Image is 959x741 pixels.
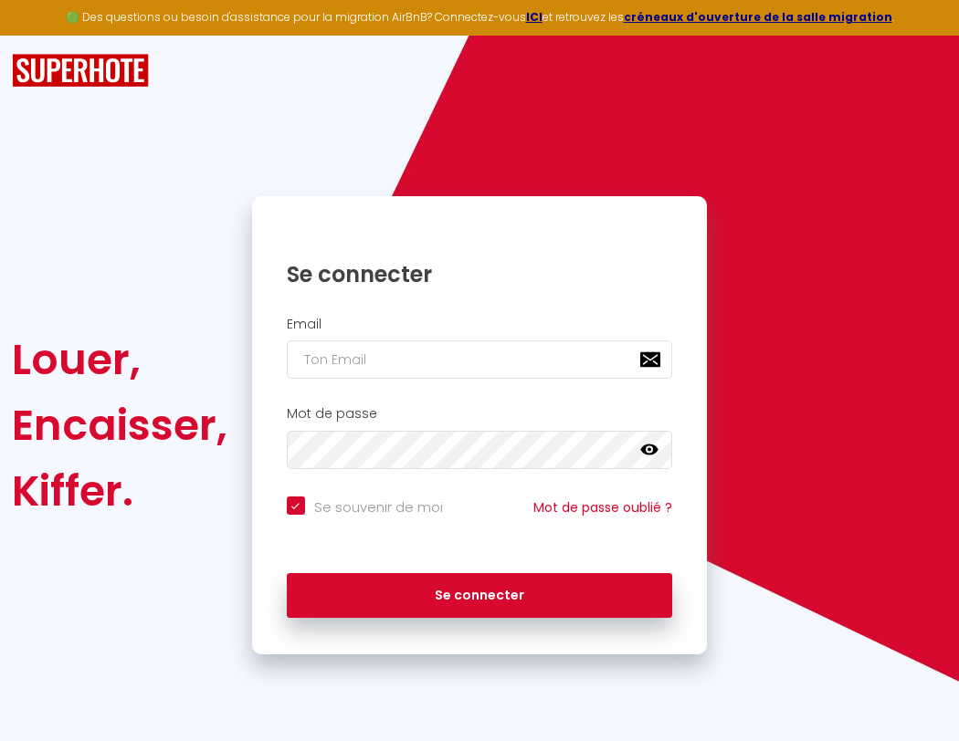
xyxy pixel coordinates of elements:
[12,392,227,458] div: Encaisser,
[287,406,673,422] h2: Mot de passe
[12,327,227,392] div: Louer,
[12,458,227,524] div: Kiffer.
[12,54,149,88] img: SuperHote logo
[287,260,673,288] h1: Se connecter
[287,573,673,619] button: Se connecter
[526,9,543,25] a: ICI
[624,9,892,25] a: créneaux d'ouverture de la salle migration
[287,317,673,332] h2: Email
[287,340,673,379] input: Ton Email
[533,498,672,517] a: Mot de passe oublié ?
